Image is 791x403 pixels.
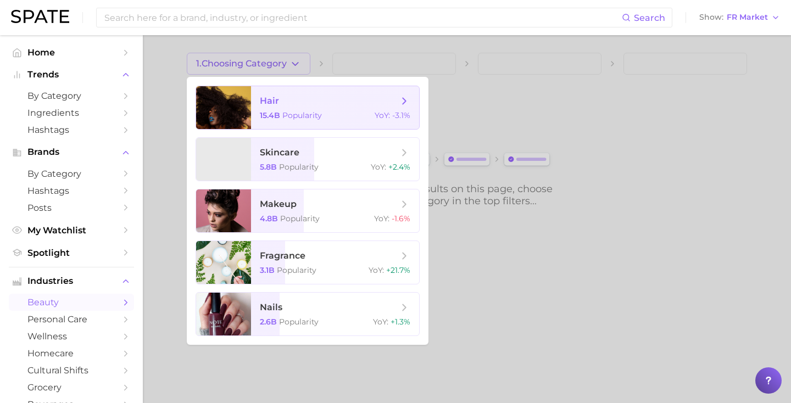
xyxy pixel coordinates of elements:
[9,328,134,345] a: wellness
[280,214,320,223] span: Popularity
[9,144,134,160] button: Brands
[9,311,134,328] a: personal care
[9,273,134,289] button: Industries
[391,317,410,327] span: +1.3%
[9,44,134,61] a: Home
[27,276,115,286] span: Industries
[27,169,115,179] span: by Category
[9,66,134,83] button: Trends
[392,214,410,223] span: -1.6%
[699,14,723,20] span: Show
[9,165,134,182] a: by Category
[103,8,622,27] input: Search here for a brand, industry, or ingredient
[9,244,134,261] a: Spotlight
[277,265,316,275] span: Popularity
[727,14,768,20] span: FR Market
[369,265,384,275] span: YoY :
[9,362,134,379] a: cultural shifts
[279,317,319,327] span: Popularity
[279,162,319,172] span: Popularity
[27,382,115,393] span: grocery
[392,110,410,120] span: -3.1%
[187,77,428,345] ul: 1.Choosing Category
[260,162,277,172] span: 5.8b
[27,365,115,376] span: cultural shifts
[9,104,134,121] a: Ingredients
[27,248,115,258] span: Spotlight
[375,110,390,120] span: YoY :
[27,47,115,58] span: Home
[11,10,69,23] img: SPATE
[388,162,410,172] span: +2.4%
[282,110,322,120] span: Popularity
[27,331,115,342] span: wellness
[260,199,297,209] span: makeup
[634,13,665,23] span: Search
[27,314,115,324] span: personal care
[260,214,278,223] span: 4.8b
[9,294,134,311] a: beauty
[374,214,389,223] span: YoY :
[27,70,115,80] span: Trends
[27,186,115,196] span: Hashtags
[9,121,134,138] a: Hashtags
[27,225,115,236] span: My Watchlist
[260,96,279,106] span: hair
[27,147,115,157] span: Brands
[373,317,388,327] span: YoY :
[27,91,115,101] span: by Category
[260,110,280,120] span: 15.4b
[260,147,299,158] span: skincare
[9,199,134,216] a: Posts
[260,265,275,275] span: 3.1b
[9,345,134,362] a: homecare
[697,10,783,25] button: ShowFR Market
[260,317,277,327] span: 2.6b
[386,265,410,275] span: +21.7%
[9,379,134,396] a: grocery
[9,222,134,239] a: My Watchlist
[27,108,115,118] span: Ingredients
[9,87,134,104] a: by Category
[9,182,134,199] a: Hashtags
[27,348,115,359] span: homecare
[260,250,305,261] span: fragrance
[27,297,115,307] span: beauty
[27,125,115,135] span: Hashtags
[260,302,282,312] span: nails
[371,162,386,172] span: YoY :
[27,203,115,213] span: Posts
